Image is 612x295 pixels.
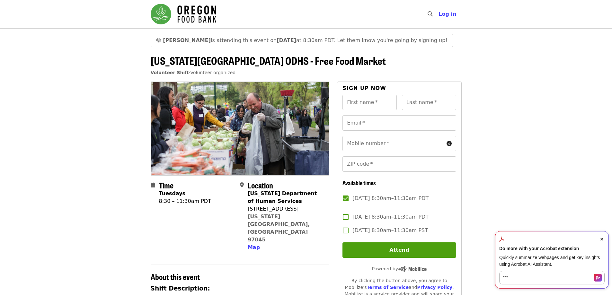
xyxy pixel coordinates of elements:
[151,271,200,282] span: About this event
[159,179,173,191] span: Time
[159,190,186,196] strong: Tuesdays
[151,284,330,293] h3: Shift Description:
[433,8,461,21] button: Log in
[342,115,456,131] input: Email
[159,197,211,205] div: 8:30 – 11:30am PDT
[151,53,386,68] span: [US_STATE][GEOGRAPHIC_DATA] ODHS - Free Food Market
[342,136,444,151] input: Mobile number
[402,95,456,110] input: Last name
[248,179,273,191] span: Location
[352,213,429,221] span: [DATE] 8:30am–11:30am PDT
[151,82,329,175] img: Oregon City ODHS - Free Food Market organized by Oregon Food Bank
[240,182,244,188] i: map-marker-alt icon
[248,244,260,251] button: Map
[248,244,260,250] span: Map
[151,182,155,188] i: calendar icon
[439,11,456,17] span: Log in
[163,37,447,43] span: is attending this event on at 8:30am PDT. Let them know you're going by signing up!
[417,285,452,290] a: Privacy Policy
[428,11,433,17] i: search icon
[342,156,456,172] input: ZIP code
[352,195,429,202] span: [DATE] 8:30am–11:30am PDT
[398,266,427,272] img: Powered by Mobilize
[151,4,216,24] img: Oregon Food Bank - Home
[190,70,235,75] span: Volunteer organized
[447,141,452,147] i: circle-info icon
[277,37,296,43] strong: [DATE]
[342,178,376,187] span: Available times
[367,285,409,290] a: Terms of Service
[437,6,442,22] input: Search
[342,85,386,91] span: Sign up now
[342,95,397,110] input: First name
[156,37,162,43] span: grinning face emoji
[248,190,317,204] strong: [US_STATE] Department of Human Services
[248,213,310,243] a: [US_STATE][GEOGRAPHIC_DATA], [GEOGRAPHIC_DATA] 97045
[163,37,211,43] strong: [PERSON_NAME]
[151,70,236,75] span: ·
[372,266,427,271] span: Powered by
[342,242,456,258] button: Attend
[151,70,189,75] a: Volunteer Shift
[352,227,428,234] span: [DATE] 8:30am–11:30am PST
[248,205,324,213] div: [STREET_ADDRESS]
